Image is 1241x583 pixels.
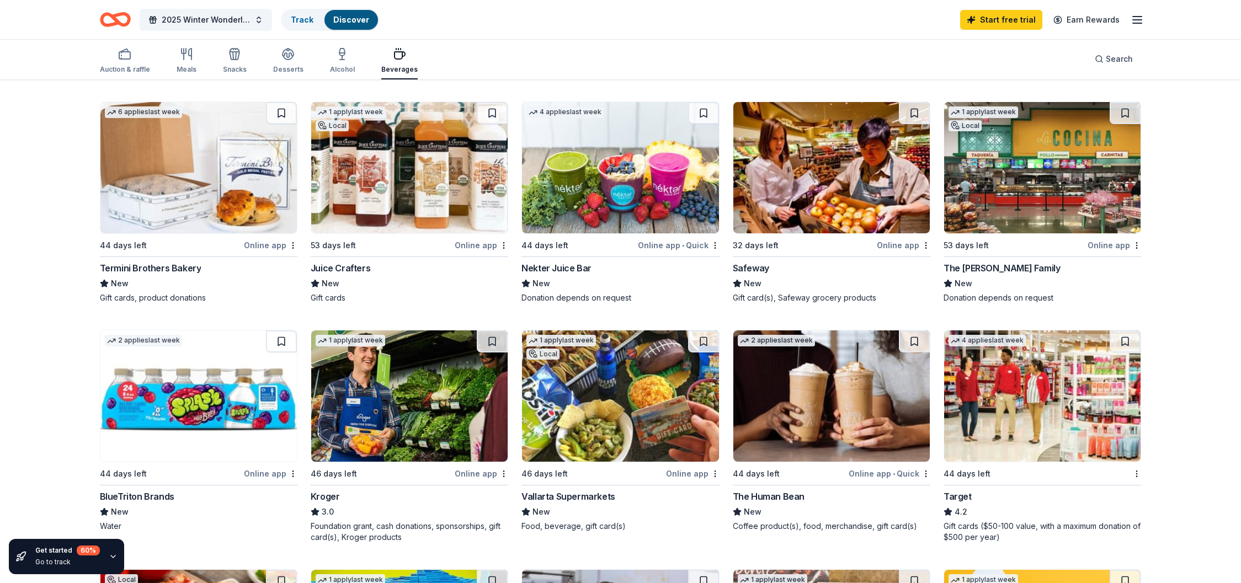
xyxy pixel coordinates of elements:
div: Alcohol [330,65,355,74]
div: Online app [455,467,508,480]
span: New [532,505,550,518]
button: Auction & raffle [100,43,150,79]
div: Online app [877,238,930,252]
div: Donation depends on request [521,292,719,303]
div: Online app [244,238,297,252]
div: Juice Crafters [311,261,370,275]
div: Meals [177,65,196,74]
div: Termini Brothers Bakery [100,261,201,275]
div: Local [526,349,560,360]
div: Gift cards [311,292,508,303]
div: Nekter Juice Bar [521,261,592,275]
span: New [744,277,761,290]
span: 3.0 [322,505,334,518]
a: Discover [333,15,369,24]
span: 2025 Winter Wonderland Comfort and Joy Fair [162,13,250,26]
span: • [893,469,895,478]
div: Vallarta Supermarkets [521,490,615,503]
button: Alcohol [330,43,355,79]
div: Target [944,490,972,503]
a: Image for Target4 applieslast week44 days leftTarget4.2Gift cards ($50-100 value, with a maximum ... [944,330,1141,543]
div: Safeway [733,261,769,275]
div: 1 apply last week [949,106,1018,118]
div: Go to track [35,558,100,566]
a: Start free trial [960,10,1042,30]
div: Get started [35,545,100,555]
img: Image for BlueTriton Brands [100,330,297,462]
button: Desserts [273,43,303,79]
a: Image for The Gonzalez Family1 applylast weekLocal53 days leftOnline appThe [PERSON_NAME] FamilyN... [944,101,1141,303]
div: 1 apply last week [316,335,385,346]
div: Snacks [223,65,247,74]
span: New [322,277,339,290]
div: The [PERSON_NAME] Family [944,261,1060,275]
div: Water [100,521,297,532]
img: Image for The Human Bean [733,330,930,462]
div: 4 applies last week [949,335,1026,346]
div: 46 days left [311,467,357,480]
button: Search [1086,48,1142,70]
div: 53 days left [311,239,356,252]
img: Image for Termini Brothers Bakery [100,102,297,233]
div: 44 days left [100,467,147,480]
div: Online app Quick [849,467,930,480]
img: Image for The Gonzalez Family [944,102,1141,233]
div: Donation depends on request [944,292,1141,303]
div: 1 apply last week [316,106,385,118]
button: Meals [177,43,196,79]
div: Online app [244,467,297,480]
img: Image for Juice Crafters [311,102,508,233]
a: Image for Termini Brothers Bakery6 applieslast week44 days leftOnline appTermini Brothers BakeryN... [100,101,297,303]
img: Image for Kroger [311,330,508,462]
div: BlueTriton Brands [100,490,174,503]
span: • [682,241,684,250]
div: Gift card(s), Safeway grocery products [733,292,930,303]
div: 44 days left [944,467,990,480]
div: 53 days left [944,239,989,252]
div: 44 days left [521,239,568,252]
a: Image for BlueTriton Brands2 applieslast week44 days leftOnline appBlueTriton BrandsNewWater [100,330,297,532]
div: Coffee product(s), food, merchandise, gift card(s) [733,521,930,532]
div: Desserts [273,65,303,74]
img: Image for Vallarta Supermarkets [522,330,718,462]
div: Online app [666,467,720,480]
a: Track [291,15,313,24]
button: Snacks [223,43,247,79]
a: Earn Rewards [1047,10,1126,30]
div: 6 applies last week [105,106,182,118]
a: Image for Juice Crafters1 applylast weekLocal53 days leftOnline appJuice CraftersNewGift cards [311,101,508,303]
a: Home [100,7,131,33]
div: Gift cards, product donations [100,292,297,303]
div: 32 days left [733,239,779,252]
a: Image for Nekter Juice Bar4 applieslast week44 days leftOnline app•QuickNekter Juice BarNewDonati... [521,101,719,303]
div: 60 % [77,545,100,555]
div: 44 days left [733,467,780,480]
div: 4 applies last week [526,106,604,118]
img: Image for Safeway [733,102,930,233]
img: Image for Nekter Juice Bar [522,102,718,233]
span: New [955,277,972,290]
div: Beverages [381,65,418,74]
img: Image for Target [944,330,1141,462]
div: Auction & raffle [100,65,150,74]
div: The Human Bean [733,490,805,503]
div: 44 days left [100,239,147,252]
div: Online app Quick [638,238,720,252]
div: Online app [455,238,508,252]
button: 2025 Winter Wonderland Comfort and Joy Fair [140,9,272,31]
span: New [111,277,129,290]
div: Online app [1088,238,1141,252]
div: Food, beverage, gift card(s) [521,521,719,532]
span: New [744,505,761,518]
a: Image for The Human Bean2 applieslast week44 days leftOnline app•QuickThe Human BeanNewCoffee pro... [733,330,930,532]
div: Foundation grant, cash donations, sponsorships, gift card(s), Kroger products [311,521,508,543]
div: 2 applies last week [105,335,182,346]
span: Search [1106,52,1133,66]
div: Local [316,120,349,131]
button: TrackDiscover [281,9,379,31]
span: New [532,277,550,290]
div: 1 apply last week [526,335,596,346]
a: Image for Kroger1 applylast week46 days leftOnline appKroger3.0Foundation grant, cash donations, ... [311,330,508,543]
div: Local [949,120,982,131]
a: Image for Safeway32 days leftOnline appSafewayNewGift card(s), Safeway grocery products [733,101,930,303]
